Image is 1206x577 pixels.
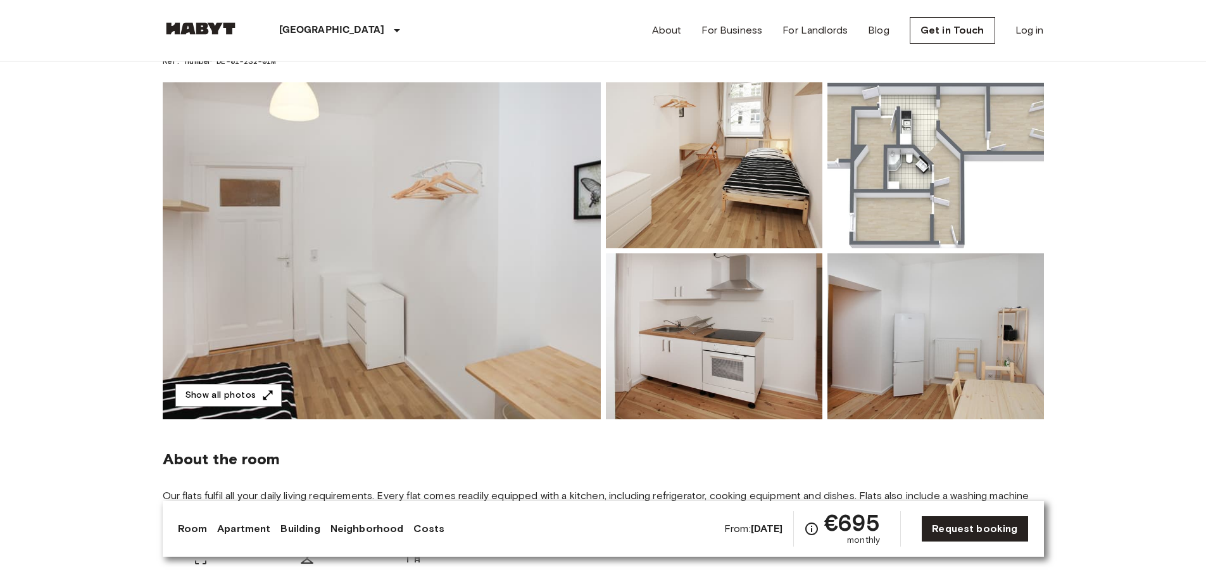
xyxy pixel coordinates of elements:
[606,253,822,419] img: Picture of unit DE-01-232-01M
[868,23,889,38] a: Blog
[652,23,682,38] a: About
[280,521,320,536] a: Building
[413,521,444,536] a: Costs
[910,17,995,44] a: Get in Touch
[163,450,1044,469] span: About the room
[330,521,404,536] a: Neighborhood
[824,511,881,534] span: €695
[847,534,880,547] span: monthly
[178,521,208,536] a: Room
[606,82,822,248] img: Picture of unit DE-01-232-01M
[782,23,848,38] a: For Landlords
[1015,23,1044,38] a: Log in
[827,82,1044,248] img: Picture of unit DE-01-232-01M
[163,56,341,67] span: Ref. number DE-01-232-01M
[175,384,282,407] button: Show all photos
[921,516,1028,542] a: Request booking
[279,23,385,38] p: [GEOGRAPHIC_DATA]
[163,22,239,35] img: Habyt
[804,521,819,536] svg: Check cost overview for full price breakdown. Please note that discounts apply to new joiners onl...
[701,23,762,38] a: For Business
[724,522,783,536] span: From:
[163,82,601,419] img: Marketing picture of unit DE-01-232-01M
[751,523,783,535] b: [DATE]
[827,253,1044,419] img: Picture of unit DE-01-232-01M
[217,521,270,536] a: Apartment
[163,489,1044,531] span: Our flats fulfil all your daily living requirements. Every flat comes readily equipped with a kit...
